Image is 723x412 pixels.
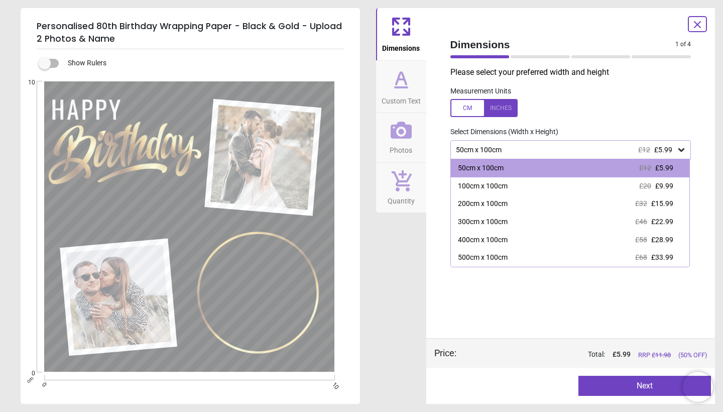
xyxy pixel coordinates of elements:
span: 0 [16,369,35,378]
h5: Personalised 80th Birthday Wrapping Paper - Black & Gold - Upload 2 Photos & Name [37,16,344,49]
p: Please select your preferred width and height [450,67,699,78]
span: £5.99 [655,164,673,172]
span: £12 [638,146,650,154]
span: £33.99 [651,253,673,261]
span: Photos [390,141,412,156]
span: Dimensions [450,37,676,52]
span: £68 [635,253,647,261]
div: 50cm x 100cm [455,146,677,154]
span: 1 of 4 [675,40,691,49]
div: 500cm x 100cm [458,253,508,263]
button: Next [578,376,711,396]
span: £32 [635,199,647,208]
span: (50% OFF) [678,351,707,360]
span: Dimensions [382,39,420,54]
button: Dimensions [376,8,426,60]
span: £ [613,350,631,360]
div: Total: [471,350,707,360]
span: Custom Text [382,91,421,107]
span: RRP [638,351,671,360]
span: £22.99 [651,218,673,226]
label: Select Dimensions (Width x Height) [442,127,558,137]
span: 5.99 [617,350,631,358]
iframe: Brevo live chat [683,372,713,402]
span: £9.99 [655,182,673,190]
button: Quantity [376,163,426,213]
div: 200cm x 100cm [458,199,508,209]
span: £46 [635,218,647,226]
span: £58 [635,236,647,244]
span: 10 [16,78,35,87]
span: £28.99 [651,236,673,244]
div: Show Rulers [45,57,360,69]
div: Price : [434,347,456,359]
button: Photos [376,113,426,162]
span: £12 [639,164,651,172]
span: £15.99 [651,199,673,208]
label: Measurement Units [450,86,511,96]
span: Quantity [388,191,415,207]
div: 300cm x 100cm [458,217,508,227]
span: £ 11.98 [652,351,671,359]
span: £20 [639,182,651,190]
span: £5.99 [654,146,672,154]
div: 400cm x 100cm [458,235,508,245]
div: 100cm x 100cm [458,181,508,191]
button: Custom Text [376,61,426,113]
div: 50cm x 100cm [458,163,504,173]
